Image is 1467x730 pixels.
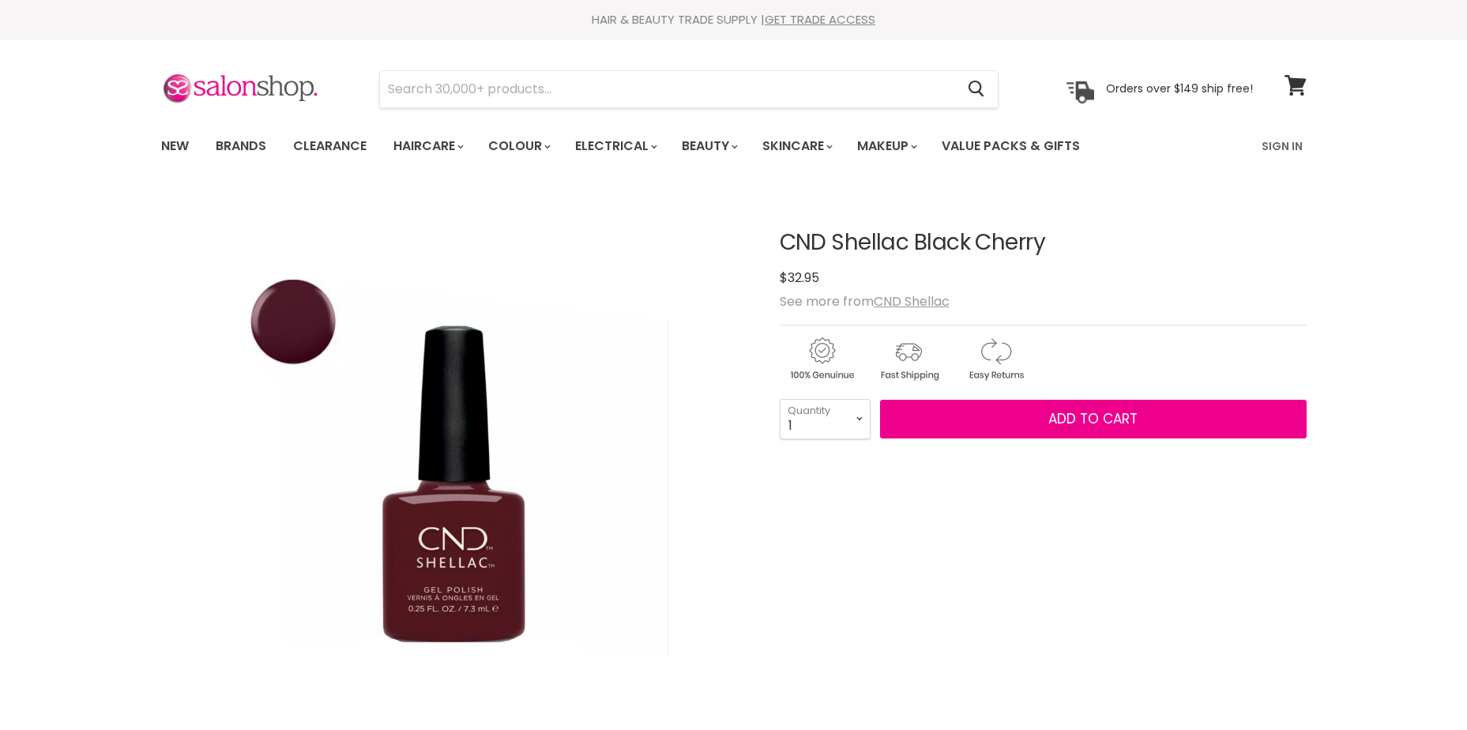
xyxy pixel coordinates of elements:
a: Clearance [281,130,378,163]
button: Search [956,71,998,107]
a: Electrical [563,130,667,163]
button: Add to cart [880,400,1307,439]
a: Skincare [750,130,842,163]
img: shipping.gif [867,335,950,383]
a: Sign In [1252,130,1312,163]
a: CND Shellac [874,292,950,310]
span: Add to cart [1048,409,1138,428]
span: $32.95 [780,269,819,287]
h1: CND Shellac Black Cherry [780,231,1307,255]
input: Search [380,71,956,107]
nav: Main [141,123,1326,169]
div: HAIR & BEAUTY TRADE SUPPLY | [141,12,1326,28]
img: CND Shellac Black Cherry [243,274,669,698]
img: genuine.gif [780,335,863,383]
a: Beauty [670,130,747,163]
a: Makeup [845,130,927,163]
a: GET TRADE ACCESS [765,11,875,28]
select: Quantity [780,399,871,438]
iframe: Gorgias live chat messenger [1388,656,1451,714]
a: New [149,130,201,163]
a: Haircare [382,130,473,163]
form: Product [379,70,999,108]
span: See more from [780,292,950,310]
ul: Main menu [149,123,1172,169]
img: returns.gif [954,335,1037,383]
p: Orders over $149 ship free! [1106,81,1253,96]
a: Colour [476,130,560,163]
a: Brands [204,130,278,163]
a: Value Packs & Gifts [930,130,1092,163]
